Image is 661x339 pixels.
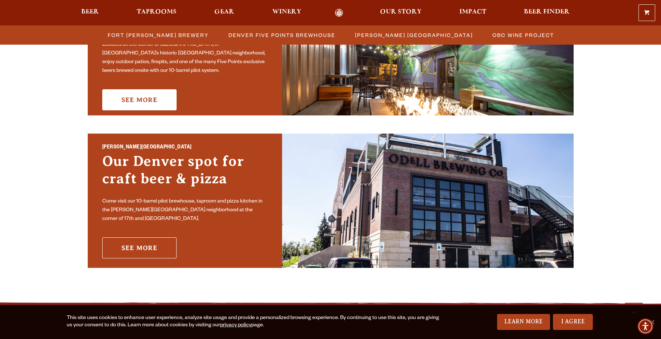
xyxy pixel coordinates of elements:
[137,9,177,15] span: Taprooms
[228,30,335,40] span: Denver Five Points Brewhouse
[77,9,104,17] a: Beer
[102,152,268,195] h3: Our Denver spot for craft beer & pizza
[326,9,353,17] a: Odell Home
[210,9,239,17] a: Gear
[102,237,177,258] a: See More
[637,318,653,334] div: Accessibility Menu
[268,9,306,17] a: Winery
[272,9,301,15] span: Winery
[488,30,558,40] a: OBC Wine Project
[519,9,574,17] a: Beer Finder
[282,134,574,268] img: Sloan’s Lake Brewhouse'
[102,143,268,152] h2: [PERSON_NAME][GEOGRAPHIC_DATA]
[102,197,268,224] p: Come visit our 10-barrel pilot brewhouse, taproom and pizza kitchen in the [PERSON_NAME][GEOGRAPH...
[108,30,209,40] span: Fort [PERSON_NAME] Brewery
[524,9,570,15] span: Beer Finder
[459,9,486,15] span: Impact
[380,9,422,15] span: Our Story
[81,9,99,15] span: Beer
[375,9,426,17] a: Our Story
[351,30,476,40] a: [PERSON_NAME] [GEOGRAPHIC_DATA]
[497,314,550,330] a: Learn More
[67,315,442,329] div: This site uses cookies to enhance user experience, analyze site usage and provide a personalized ...
[224,30,339,40] a: Denver Five Points Brewhouse
[132,9,181,17] a: Taprooms
[102,41,268,75] p: Located on the corner of [GEOGRAPHIC_DATA] in [GEOGRAPHIC_DATA]’s historic [GEOGRAPHIC_DATA] neig...
[553,314,593,330] a: I Agree
[492,30,554,40] span: OBC Wine Project
[103,30,212,40] a: Fort [PERSON_NAME] Brewery
[355,30,473,40] span: [PERSON_NAME] [GEOGRAPHIC_DATA]
[214,9,234,15] span: Gear
[220,323,251,328] a: privacy policy
[625,303,643,321] a: Scroll to top
[455,9,491,17] a: Impact
[102,89,177,110] a: See More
